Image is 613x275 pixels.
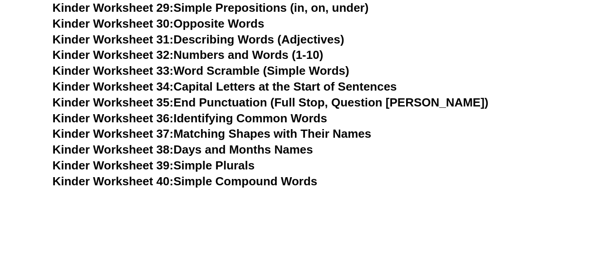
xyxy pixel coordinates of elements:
span: Kinder Worksheet 39: [53,159,174,172]
span: Kinder Worksheet 32: [53,48,174,62]
span: Kinder Worksheet 36: [53,111,174,125]
span: Kinder Worksheet 34: [53,80,174,93]
a: Kinder Worksheet 29:Simple Prepositions (in, on, under) [53,1,369,14]
a: Kinder Worksheet 40:Simple Compound Words [53,174,318,188]
a: Kinder Worksheet 33:Word Scramble (Simple Words) [53,64,349,77]
span: Kinder Worksheet 38: [53,143,174,156]
span: Kinder Worksheet 40: [53,174,174,188]
a: Kinder Worksheet 38:Days and Months Names [53,143,313,156]
span: Kinder Worksheet 35: [53,96,174,109]
a: Kinder Worksheet 32:Numbers and Words (1-10) [53,48,324,62]
a: Kinder Worksheet 36:Identifying Common Words [53,111,327,125]
span: Kinder Worksheet 29: [53,1,174,14]
span: Kinder Worksheet 30: [53,17,174,30]
a: Kinder Worksheet 31:Describing Words (Adjectives) [53,33,344,46]
a: Kinder Worksheet 37:Matching Shapes with Their Names [53,127,372,140]
a: Kinder Worksheet 34:Capital Letters at the Start of Sentences [53,80,397,93]
a: Kinder Worksheet 30:Opposite Words [53,17,265,30]
a: Kinder Worksheet 39:Simple Plurals [53,159,255,172]
iframe: Chat Widget [462,173,613,275]
span: Kinder Worksheet 37: [53,127,174,140]
a: Kinder Worksheet 35:End Punctuation (Full Stop, Question [PERSON_NAME]) [53,96,489,109]
span: Kinder Worksheet 33: [53,64,174,77]
span: Kinder Worksheet 31: [53,33,174,46]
